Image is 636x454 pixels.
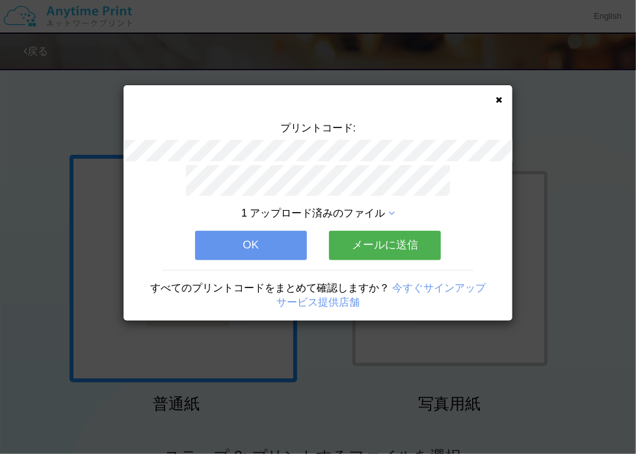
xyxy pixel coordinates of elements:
a: サービス提供店舗 [276,297,360,308]
span: プリントコード: [280,122,356,133]
a: 今すぐサインアップ [392,282,486,293]
button: メールに送信 [329,231,441,260]
button: OK [195,231,307,260]
span: 1 アップロード済みのファイル [241,207,385,219]
span: すべてのプリントコードをまとめて確認しますか？ [150,282,390,293]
